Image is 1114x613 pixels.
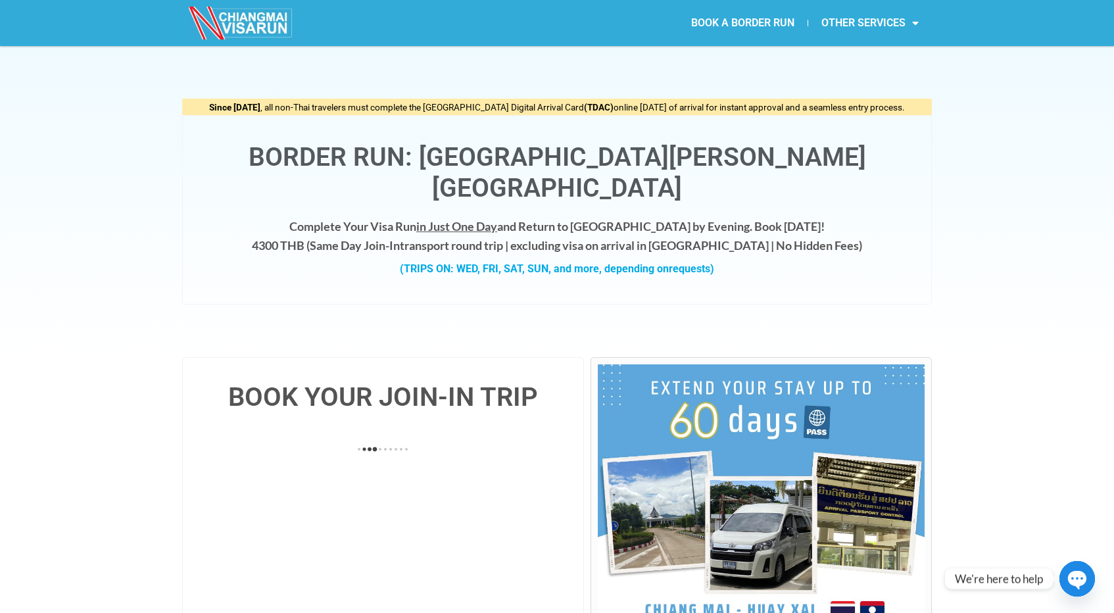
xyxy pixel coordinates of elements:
[400,262,714,275] strong: (TRIPS ON: WED, FRI, SAT, SUN, and more, depending on
[678,8,808,38] a: BOOK A BORDER RUN
[669,262,714,275] span: requests)
[209,102,260,112] strong: Since [DATE]
[310,238,400,253] strong: Same Day Join-In
[416,219,497,233] span: in Just One Day
[196,384,570,410] h4: BOOK YOUR JOIN-IN TRIP
[557,8,932,38] nav: Menu
[196,217,918,255] h4: Complete Your Visa Run and Return to [GEOGRAPHIC_DATA] by Evening. Book [DATE]! 4300 THB ( transp...
[808,8,932,38] a: OTHER SERVICES
[196,142,918,204] h1: Border Run: [GEOGRAPHIC_DATA][PERSON_NAME][GEOGRAPHIC_DATA]
[209,102,905,112] span: , all non-Thai travelers must complete the [GEOGRAPHIC_DATA] Digital Arrival Card online [DATE] o...
[584,102,614,112] strong: (TDAC)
